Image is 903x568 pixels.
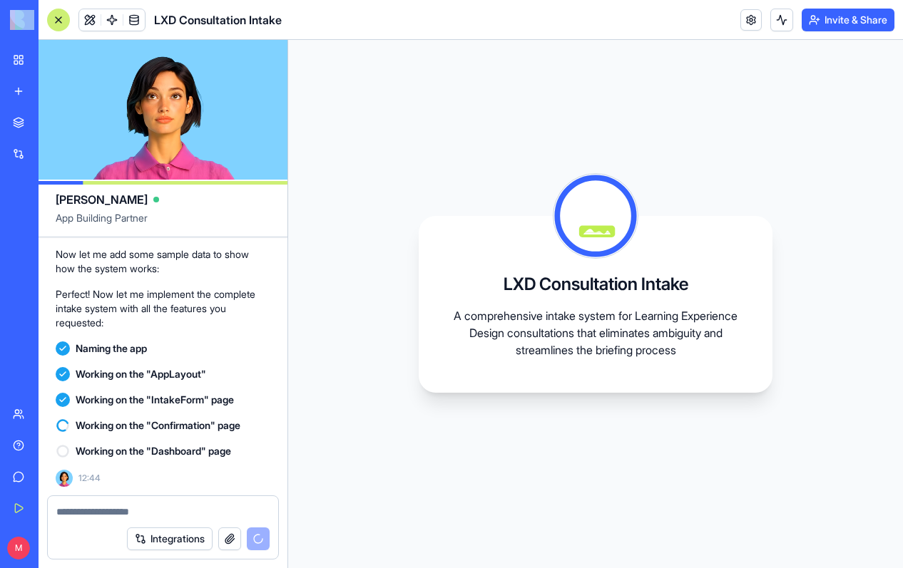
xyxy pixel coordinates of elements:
[78,473,101,484] span: 12:44
[76,418,240,433] span: Working on the "Confirmation" page
[56,191,148,208] span: [PERSON_NAME]
[56,211,270,237] span: App Building Partner
[76,367,206,381] span: Working on the "AppLayout"
[127,527,213,550] button: Integrations
[10,10,98,30] img: logo
[56,247,270,276] p: Now let me add some sample data to show how the system works:
[76,393,234,407] span: Working on the "IntakeForm" page
[802,9,894,31] button: Invite & Share
[453,307,738,358] p: A comprehensive intake system for Learning Experience Design consultations that eliminates ambigu...
[7,537,30,559] span: M
[76,341,147,356] span: Naming the app
[56,287,270,330] p: Perfect! Now let me implement the complete intake system with all the features you requested:
[154,11,282,29] span: LXD Consultation Intake
[56,470,73,487] img: Ella_00000_wcx2te.png
[76,444,231,458] span: Working on the "Dashboard" page
[504,273,688,296] h3: LXD Consultation Intake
